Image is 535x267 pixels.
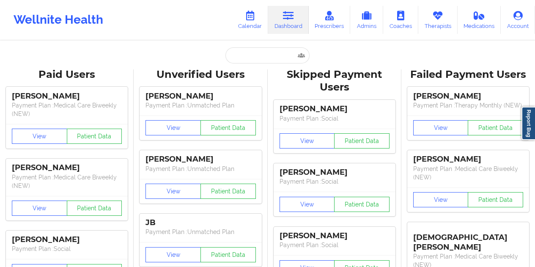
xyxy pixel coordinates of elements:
[280,231,390,241] div: [PERSON_NAME]
[67,129,122,144] button: Patient Data
[12,101,122,118] p: Payment Plan : Medical Care Biweekly (NEW)
[12,235,122,245] div: [PERSON_NAME]
[413,226,523,252] div: [DEMOGRAPHIC_DATA][PERSON_NAME]
[145,218,255,228] div: JB
[413,91,523,101] div: [PERSON_NAME]
[280,114,390,123] p: Payment Plan : Social
[334,133,390,149] button: Patient Data
[413,154,523,164] div: [PERSON_NAME]
[12,201,67,216] button: View
[468,192,523,207] button: Patient Data
[140,68,261,81] div: Unverified Users
[145,154,255,164] div: [PERSON_NAME]
[6,68,128,81] div: Paid Users
[200,247,256,262] button: Patient Data
[145,228,255,236] p: Payment Plan : Unmatched Plan
[280,168,390,177] div: [PERSON_NAME]
[67,201,122,216] button: Patient Data
[350,6,383,34] a: Admins
[268,6,309,34] a: Dashboard
[280,241,390,249] p: Payment Plan : Social
[12,91,122,101] div: [PERSON_NAME]
[413,101,523,110] p: Payment Plan : Therapy Monthly (NEW)
[280,197,335,212] button: View
[280,133,335,149] button: View
[145,91,255,101] div: [PERSON_NAME]
[468,120,523,135] button: Patient Data
[200,120,256,135] button: Patient Data
[200,184,256,199] button: Patient Data
[12,163,122,173] div: [PERSON_NAME]
[232,6,268,34] a: Calendar
[12,129,67,144] button: View
[280,104,390,114] div: [PERSON_NAME]
[145,101,255,110] p: Payment Plan : Unmatched Plan
[501,6,535,34] a: Account
[413,120,469,135] button: View
[521,107,535,140] a: Report Bug
[413,192,469,207] button: View
[418,6,458,34] a: Therapists
[12,245,122,253] p: Payment Plan : Social
[309,6,351,34] a: Prescribers
[280,177,390,186] p: Payment Plan : Social
[334,197,390,212] button: Patient Data
[12,173,122,190] p: Payment Plan : Medical Care Biweekly (NEW)
[458,6,501,34] a: Medications
[383,6,418,34] a: Coaches
[145,247,201,262] button: View
[274,68,395,94] div: Skipped Payment Users
[145,165,255,173] p: Payment Plan : Unmatched Plan
[145,184,201,199] button: View
[145,120,201,135] button: View
[413,165,523,182] p: Payment Plan : Medical Care Biweekly (NEW)
[407,68,529,81] div: Failed Payment Users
